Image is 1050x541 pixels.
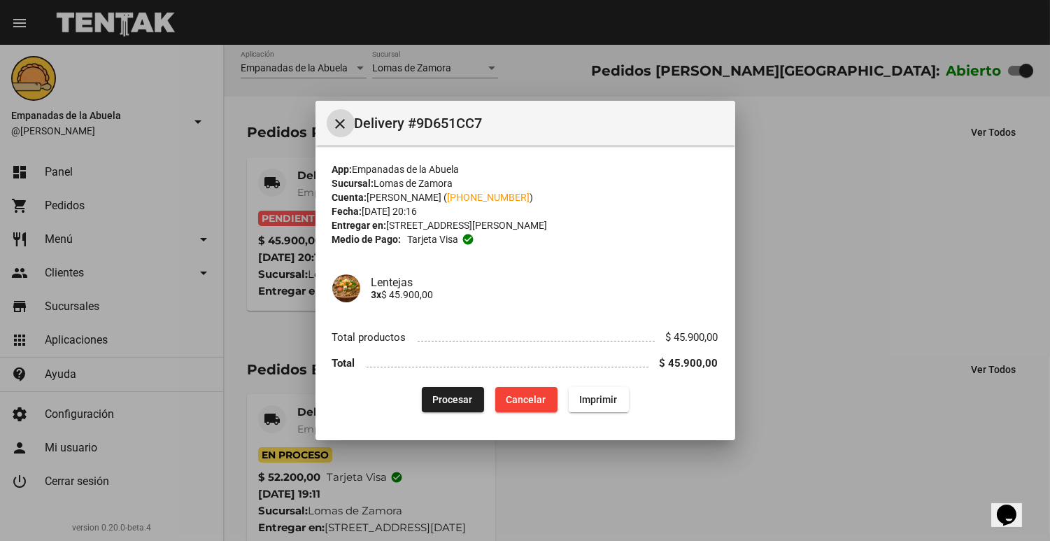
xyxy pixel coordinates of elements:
button: Procesar [422,387,484,412]
button: Imprimir [569,387,629,412]
h4: Lentejas [371,276,718,289]
div: Empanadas de la Abuela [332,162,718,176]
button: Cerrar [327,109,355,137]
span: Procesar [433,394,473,405]
b: 3x [371,289,382,300]
span: Delivery #9D651CC7 [355,112,724,134]
a: [PHONE_NUMBER] [448,192,530,203]
div: [STREET_ADDRESS][PERSON_NAME] [332,218,718,232]
span: Cancelar [506,394,546,405]
img: 39d5eac7-c0dc-4c45-badd-7bc4776b2770.jpg [332,274,360,302]
div: Lomas de Zamora [332,176,718,190]
strong: App: [332,164,353,175]
li: Total $ 45.900,00 [332,351,718,377]
p: $ 45.900,00 [371,289,718,300]
span: Tarjeta visa [407,232,458,246]
strong: Medio de Pago: [332,232,402,246]
span: Imprimir [580,394,618,405]
strong: Sucursal: [332,178,374,189]
strong: Cuenta: [332,192,367,203]
strong: Fecha: [332,206,362,217]
div: [PERSON_NAME] ( ) [332,190,718,204]
mat-icon: Cerrar [332,115,349,132]
iframe: chat widget [991,485,1036,527]
strong: Entregar en: [332,220,387,231]
div: [DATE] 20:16 [332,204,718,218]
li: Total productos $ 45.900,00 [332,325,718,351]
mat-icon: check_circle [462,233,474,246]
button: Cancelar [495,387,558,412]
